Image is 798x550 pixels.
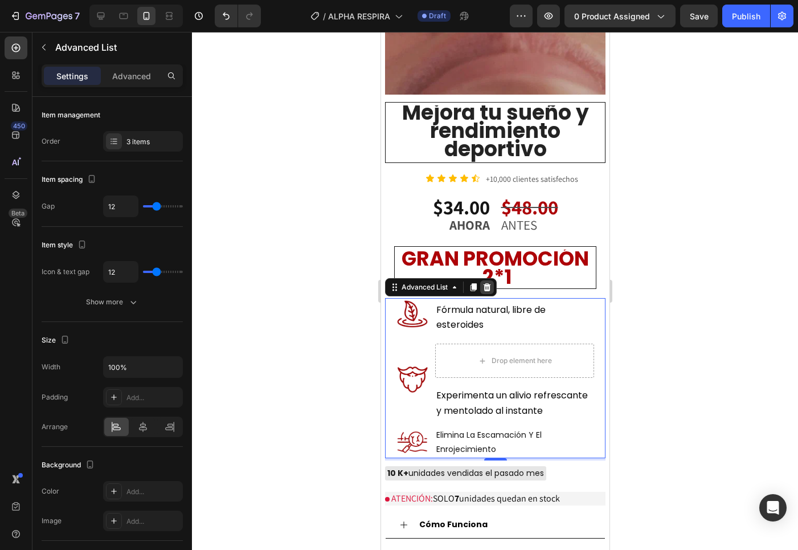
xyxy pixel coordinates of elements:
span: 0 product assigned [574,10,650,22]
div: Padding [42,392,68,402]
div: Item management [42,110,100,120]
button: Show more [42,292,183,312]
span: / [323,10,326,22]
div: Arrange [42,422,68,432]
p: Advanced List [55,40,178,54]
span: Draft [429,11,446,21]
div: 450 [11,121,27,131]
div: Item style [42,238,89,253]
div: Background [42,458,97,473]
span: ALPHA RESPIRA [328,10,390,22]
div: Add... [126,516,180,527]
div: Open Intercom Messenger [759,494,787,522]
p: Settings [56,70,88,82]
span: Save [690,11,709,21]
div: Undo/Redo [215,5,261,27]
div: Gap [42,201,55,211]
div: Icon & text gap [42,267,89,277]
input: Auto [104,196,138,217]
button: 7 [5,5,85,27]
div: Width [42,362,60,372]
input: Auto [104,357,182,377]
div: 3 items [126,137,180,147]
button: 0 product assigned [564,5,676,27]
button: Save [680,5,718,27]
div: Image [42,516,62,526]
div: Beta [9,209,27,218]
div: Add... [126,393,180,403]
div: Show more [86,296,139,308]
div: Add... [126,487,180,497]
button: Publish [722,5,770,27]
input: Auto [104,262,138,282]
div: Order [42,136,60,146]
div: Publish [732,10,760,22]
div: Color [42,486,59,496]
p: Advanced [112,70,151,82]
iframe: Design area [381,32,609,550]
p: 7 [75,9,80,23]
div: Size [42,333,72,348]
div: Item spacing [42,172,99,188]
